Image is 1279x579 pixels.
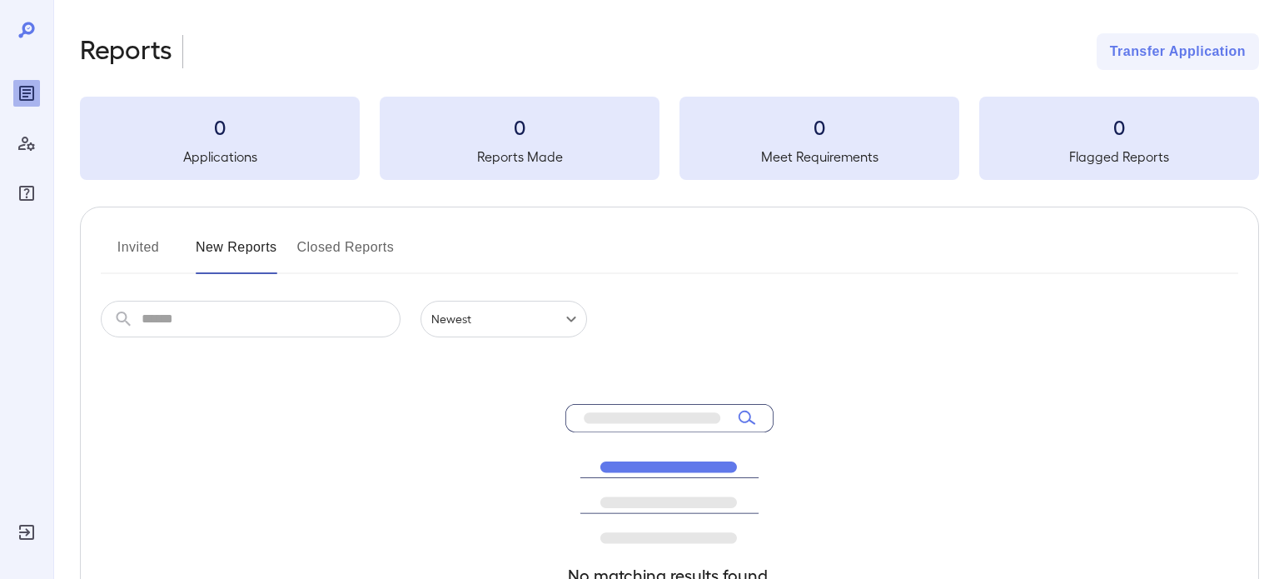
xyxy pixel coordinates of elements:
[13,130,40,157] div: Manage Users
[13,80,40,107] div: Reports
[297,234,395,274] button: Closed Reports
[380,113,659,140] h3: 0
[13,519,40,546] div: Log Out
[679,113,959,140] h3: 0
[80,113,360,140] h3: 0
[421,301,587,337] div: Newest
[80,97,1259,180] summary: 0Applications0Reports Made0Meet Requirements0Flagged Reports
[1097,33,1259,70] button: Transfer Application
[80,33,172,70] h2: Reports
[679,147,959,167] h5: Meet Requirements
[196,234,277,274] button: New Reports
[101,234,176,274] button: Invited
[979,147,1259,167] h5: Flagged Reports
[380,147,659,167] h5: Reports Made
[80,147,360,167] h5: Applications
[979,113,1259,140] h3: 0
[13,180,40,207] div: FAQ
